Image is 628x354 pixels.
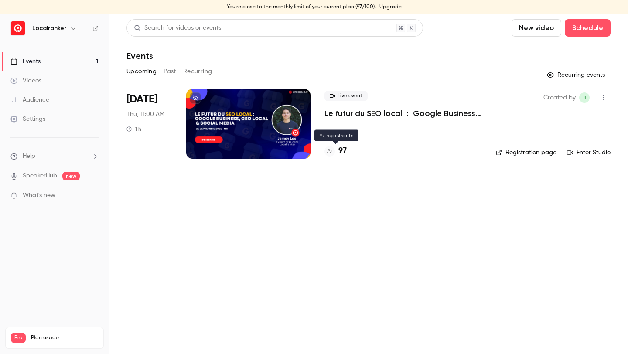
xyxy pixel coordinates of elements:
h1: Events [126,51,153,61]
span: Jamey Lee [579,92,590,103]
button: Schedule [565,19,611,37]
li: help-dropdown-opener [10,152,99,161]
div: Search for videos or events [134,24,221,33]
span: Live event [324,91,368,101]
button: New video [512,19,561,37]
div: Events [10,57,41,66]
a: Enter Studio [567,148,611,157]
span: Pro [11,333,26,343]
span: Created by [543,92,576,103]
a: SpeakerHub [23,171,57,180]
div: Sep 25 Thu, 11:00 AM (Europe/Paris) [126,89,172,159]
span: Thu, 11:00 AM [126,110,164,119]
a: Upgrade [379,3,402,10]
span: Plan usage [31,334,98,341]
button: Recurring events [543,68,611,82]
h6: Localranker [32,24,66,33]
span: Help [23,152,35,161]
h4: 97 [338,145,347,157]
div: Videos [10,76,41,85]
a: 97 [324,145,347,157]
button: Recurring [183,65,212,78]
span: new [62,172,80,180]
div: Audience [10,95,49,104]
button: Upcoming [126,65,157,78]
button: Past [164,65,176,78]
div: Settings [10,115,45,123]
img: Localranker [11,21,25,35]
a: Le futur du SEO local : Google Business Profile, GEO & Social media [324,108,482,119]
span: What's new [23,191,55,200]
span: [DATE] [126,92,157,106]
span: JL [582,92,587,103]
a: Registration page [496,148,556,157]
div: 1 h [126,126,141,133]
